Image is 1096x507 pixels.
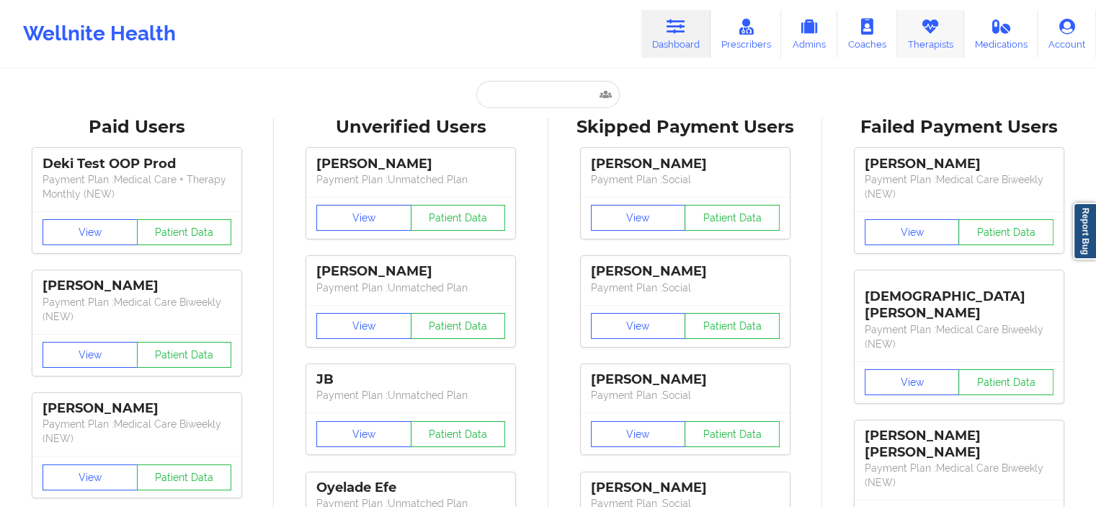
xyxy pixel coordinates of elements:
[316,156,505,172] div: [PERSON_NAME]
[641,10,710,58] a: Dashboard
[837,10,897,58] a: Coaches
[865,278,1053,322] div: [DEMOGRAPHIC_DATA][PERSON_NAME]
[411,205,506,231] button: Patient Data
[43,400,231,417] div: [PERSON_NAME]
[43,278,231,294] div: [PERSON_NAME]
[316,388,505,402] p: Payment Plan : Unmatched Plan
[591,421,686,447] button: View
[685,421,780,447] button: Patient Data
[591,313,686,339] button: View
[558,116,812,138] div: Skipped Payment Users
[591,205,686,231] button: View
[591,156,780,172] div: [PERSON_NAME]
[10,116,264,138] div: Paid Users
[316,172,505,187] p: Payment Plan : Unmatched Plan
[137,464,232,490] button: Patient Data
[411,421,506,447] button: Patient Data
[316,371,505,388] div: JB
[1038,10,1096,58] a: Account
[43,219,138,245] button: View
[43,295,231,324] p: Payment Plan : Medical Care Biweekly (NEW)
[685,205,780,231] button: Patient Data
[591,388,780,402] p: Payment Plan : Social
[1073,203,1096,260] a: Report Bug
[591,263,780,280] div: [PERSON_NAME]
[43,156,231,172] div: Deki Test OOP Prod
[897,10,964,58] a: Therapists
[316,480,505,496] div: Oyelade Efe
[137,219,232,245] button: Patient Data
[43,342,138,368] button: View
[781,10,837,58] a: Admins
[958,219,1053,245] button: Patient Data
[43,464,138,490] button: View
[964,10,1038,58] a: Medications
[411,313,506,339] button: Patient Data
[591,172,780,187] p: Payment Plan : Social
[316,313,411,339] button: View
[316,421,411,447] button: View
[316,263,505,280] div: [PERSON_NAME]
[865,172,1053,201] p: Payment Plan : Medical Care Biweekly (NEW)
[865,369,960,395] button: View
[43,172,231,201] p: Payment Plan : Medical Care + Therapy Monthly (NEW)
[865,219,960,245] button: View
[284,116,538,138] div: Unverified Users
[316,205,411,231] button: View
[685,313,780,339] button: Patient Data
[710,10,782,58] a: Prescribers
[865,461,1053,490] p: Payment Plan : Medical Care Biweekly (NEW)
[832,116,1086,138] div: Failed Payment Users
[591,281,780,295] p: Payment Plan : Social
[865,322,1053,351] p: Payment Plan : Medical Care Biweekly (NEW)
[591,371,780,388] div: [PERSON_NAME]
[958,369,1053,395] button: Patient Data
[137,342,232,368] button: Patient Data
[591,480,780,496] div: [PERSON_NAME]
[316,281,505,295] p: Payment Plan : Unmatched Plan
[865,156,1053,172] div: [PERSON_NAME]
[865,428,1053,461] div: [PERSON_NAME] [PERSON_NAME]
[43,417,231,446] p: Payment Plan : Medical Care Biweekly (NEW)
